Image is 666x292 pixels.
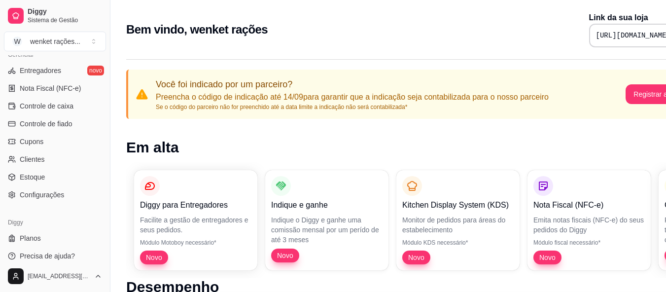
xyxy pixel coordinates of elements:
span: [EMAIL_ADDRESS][DOMAIN_NAME] [28,272,90,280]
p: Facilite a gestão de entregadores e seus pedidos. [140,215,251,235]
a: Entregadoresnovo [4,63,106,78]
span: Sistema de Gestão [28,16,102,24]
button: [EMAIL_ADDRESS][DOMAIN_NAME] [4,264,106,288]
span: Estoque [20,172,45,182]
p: Diggy para Entregadores [140,199,251,211]
span: Controle de fiado [20,119,72,129]
p: Você foi indicado por um parceiro? [156,77,549,91]
span: Planos [20,233,41,243]
span: Clientes [20,154,45,164]
a: Nota Fiscal (NFC-e) [4,80,106,96]
span: Novo [273,251,297,260]
p: Indique e ganhe [271,199,383,211]
p: Módulo KDS necessário* [402,239,514,247]
p: Se o código do parceiro não for preenchido até a data limite a indicação não será contabilizada* [156,103,549,111]
p: Preencha o código de indicação até 14/09 para garantir que a indicação seja contabilizada para o ... [156,91,549,103]
button: Select a team [4,32,106,51]
a: Planos [4,230,106,246]
button: Diggy para EntregadoresFacilite a gestão de entregadores e seus pedidos.Módulo Motoboy necessário... [134,170,257,270]
span: Cupons [20,137,43,146]
a: Precisa de ajuda? [4,248,106,264]
button: Nota Fiscal (NFC-e)Emita notas fiscais (NFC-e) do seus pedidos do DiggyMódulo fiscal necessário*Novo [527,170,651,270]
p: Monitor de pedidos para áreas do estabelecimento [402,215,514,235]
p: Kitchen Display System (KDS) [402,199,514,211]
div: Diggy [4,215,106,230]
a: Controle de caixa [4,98,106,114]
h2: Bem vindo, wenket rações [126,22,268,37]
span: Configurações [20,190,64,200]
span: Novo [142,253,166,262]
a: Estoque [4,169,106,185]
span: Nota Fiscal (NFC-e) [20,83,81,93]
span: Novo [535,253,560,262]
p: Indique o Diggy e ganhe uma comissão mensal por um perído de até 3 meses [271,215,383,245]
p: Nota Fiscal (NFC-e) [533,199,645,211]
div: wenket rações ... [30,36,80,46]
p: Módulo Motoboy necessário* [140,239,251,247]
a: Controle de fiado [4,116,106,132]
span: Entregadores [20,66,61,75]
p: Módulo fiscal necessário* [533,239,645,247]
a: Cupons [4,134,106,149]
span: Novo [404,253,428,262]
span: Precisa de ajuda? [20,251,75,261]
button: Kitchen Display System (KDS)Monitor de pedidos para áreas do estabelecimentoMódulo KDS necessário... [396,170,520,270]
span: Controle de caixa [20,101,73,111]
button: Indique e ganheIndique o Diggy e ganhe uma comissão mensal por um perído de até 3 mesesNovo [265,170,388,270]
a: Configurações [4,187,106,203]
span: Diggy [28,7,102,16]
a: Clientes [4,151,106,167]
span: W [12,36,22,46]
p: Emita notas fiscais (NFC-e) do seus pedidos do Diggy [533,215,645,235]
a: DiggySistema de Gestão [4,4,106,28]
